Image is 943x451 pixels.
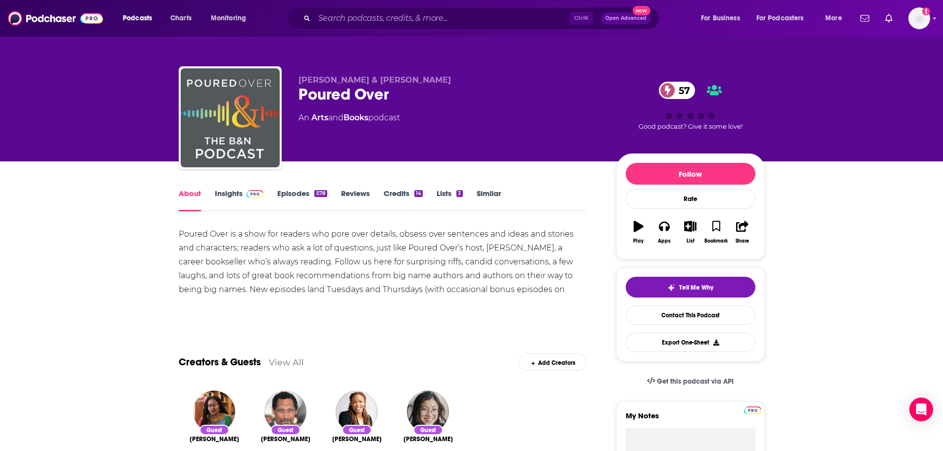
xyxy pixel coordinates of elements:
[633,238,644,244] div: Play
[658,238,671,244] div: Apps
[170,11,192,25] span: Charts
[616,75,765,137] div: 57Good podcast? Give it some love!
[694,10,752,26] button: open menu
[626,305,755,325] a: Contact This Podcast
[601,12,651,24] button: Open AdvancedNew
[756,11,804,25] span: For Podcasters
[908,7,930,29] span: Logged in as smeizlik
[570,12,593,25] span: Ctrl K
[314,190,327,197] div: 578
[8,9,103,28] img: Podchaser - Follow, Share and Rate Podcasts
[605,16,646,21] span: Open Advanced
[116,10,165,26] button: open menu
[677,214,703,250] button: List
[344,113,368,122] a: Books
[298,112,400,124] div: An podcast
[626,277,755,298] button: tell me why sparkleTell Me Why
[856,10,873,27] a: Show notifications dropdown
[437,189,462,211] a: Lists3
[908,7,930,29] button: Show profile menu
[626,163,755,185] button: Follow
[314,10,570,26] input: Search podcasts, credits, & more...
[659,82,695,99] a: 57
[704,238,728,244] div: Bookmark
[626,214,651,250] button: Play
[179,356,261,368] a: Creators & Guests
[477,189,501,211] a: Similar
[744,405,761,414] a: Pro website
[123,11,152,25] span: Podcasts
[729,214,755,250] button: Share
[908,7,930,29] img: User Profile
[271,425,300,435] div: Guest
[181,68,280,167] img: Poured Over
[190,435,239,443] a: N.K. Jemisin
[277,189,327,211] a: Episodes578
[679,284,713,292] span: Tell Me Why
[750,10,818,26] button: open menu
[179,227,587,310] div: Poured Over is a show for readers who pore over details, obsess over sentences and ideas and stor...
[667,284,675,292] img: tell me why sparkle
[818,10,854,26] button: open menu
[701,11,740,25] span: For Business
[384,189,423,211] a: Credits14
[199,425,229,435] div: Guest
[744,406,761,414] img: Podchaser Pro
[413,425,443,435] div: Guest
[669,82,695,99] span: 57
[403,435,453,443] a: Weike Wang
[204,10,259,26] button: open menu
[190,435,239,443] span: [PERSON_NAME]
[342,425,372,435] div: Guest
[626,189,755,209] div: Rate
[736,238,749,244] div: Share
[247,190,264,198] img: Podchaser Pro
[403,435,453,443] span: [PERSON_NAME]
[328,113,344,122] span: and
[626,333,755,352] button: Export One-Sheet
[922,7,930,15] svg: Add a profile image
[269,357,304,367] a: View All
[341,189,370,211] a: Reviews
[164,10,198,26] a: Charts
[825,11,842,25] span: More
[332,435,382,443] a: Heather McGhee
[881,10,896,27] a: Show notifications dropdown
[909,398,933,421] div: Open Intercom Messenger
[261,435,310,443] a: Percival Everett
[179,189,201,211] a: About
[193,391,235,433] img: N.K. Jemisin
[519,353,587,371] div: Add Creators
[703,214,729,250] button: Bookmark
[414,190,423,197] div: 14
[639,123,743,130] span: Good podcast? Give it some love!
[633,6,650,15] span: New
[657,377,734,386] span: Get this podcast via API
[336,391,378,433] img: Heather McGhee
[407,391,449,433] img: Weike Wang
[215,189,264,211] a: InsightsPodchaser Pro
[332,435,382,443] span: [PERSON_NAME]
[264,391,306,433] img: Percival Everett
[639,369,742,394] a: Get this podcast via API
[626,411,755,428] label: My Notes
[651,214,677,250] button: Apps
[261,435,310,443] span: [PERSON_NAME]
[311,113,328,122] a: Arts
[456,190,462,197] div: 3
[297,7,669,30] div: Search podcasts, credits, & more...
[687,238,695,244] div: List
[298,75,451,85] span: [PERSON_NAME] & [PERSON_NAME]
[211,11,246,25] span: Monitoring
